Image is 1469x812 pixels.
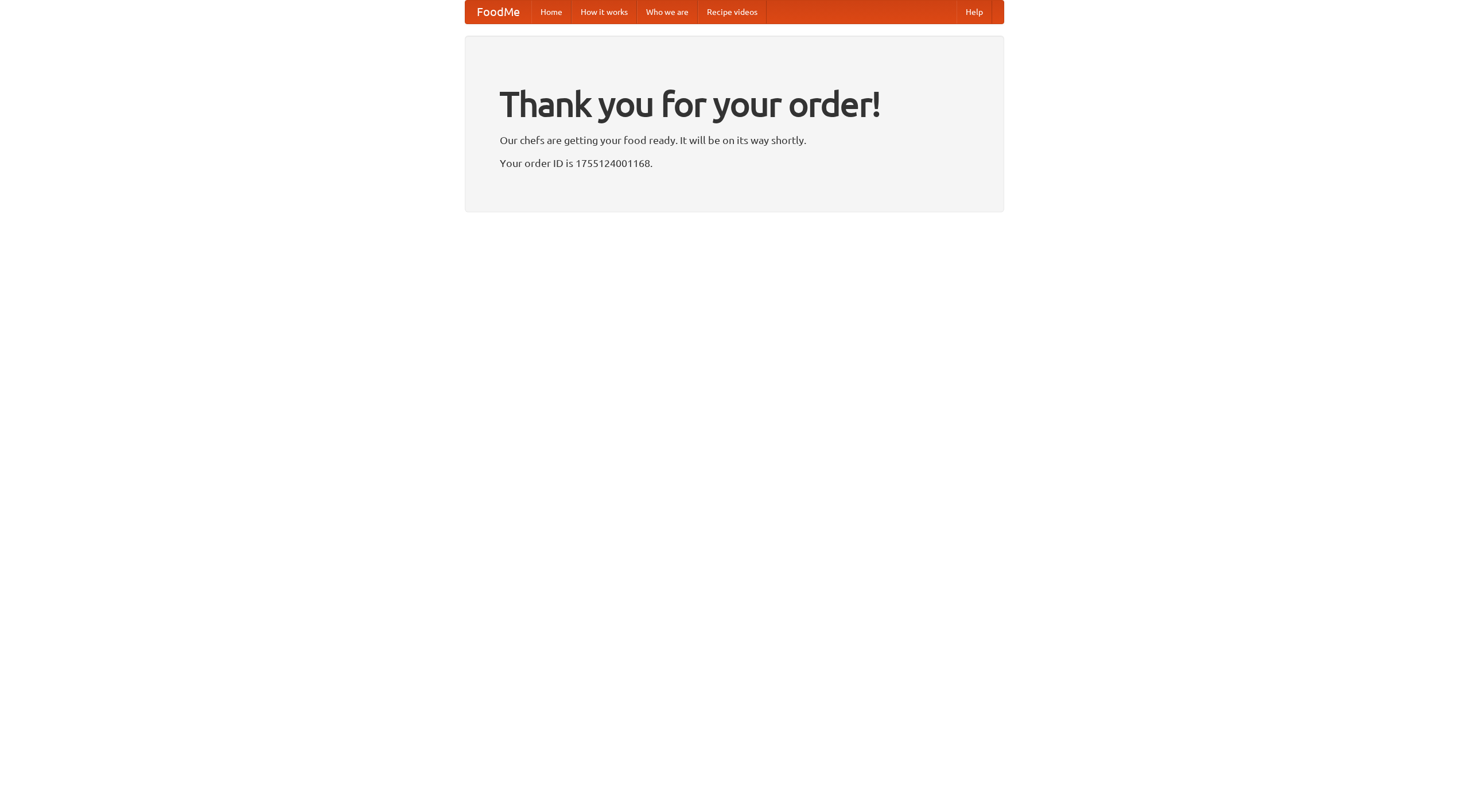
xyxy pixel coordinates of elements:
a: Who we are [637,1,698,24]
h1: Thank you for your order! [500,76,969,131]
a: How it works [572,1,637,24]
p: Your order ID is 1755124001168. [500,154,969,172]
a: Help [957,1,992,24]
a: Recipe videos [698,1,767,24]
a: FoodMe [465,1,531,24]
p: Our chefs are getting your food ready. It will be on its way shortly. [500,131,969,149]
a: Home [531,1,572,24]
